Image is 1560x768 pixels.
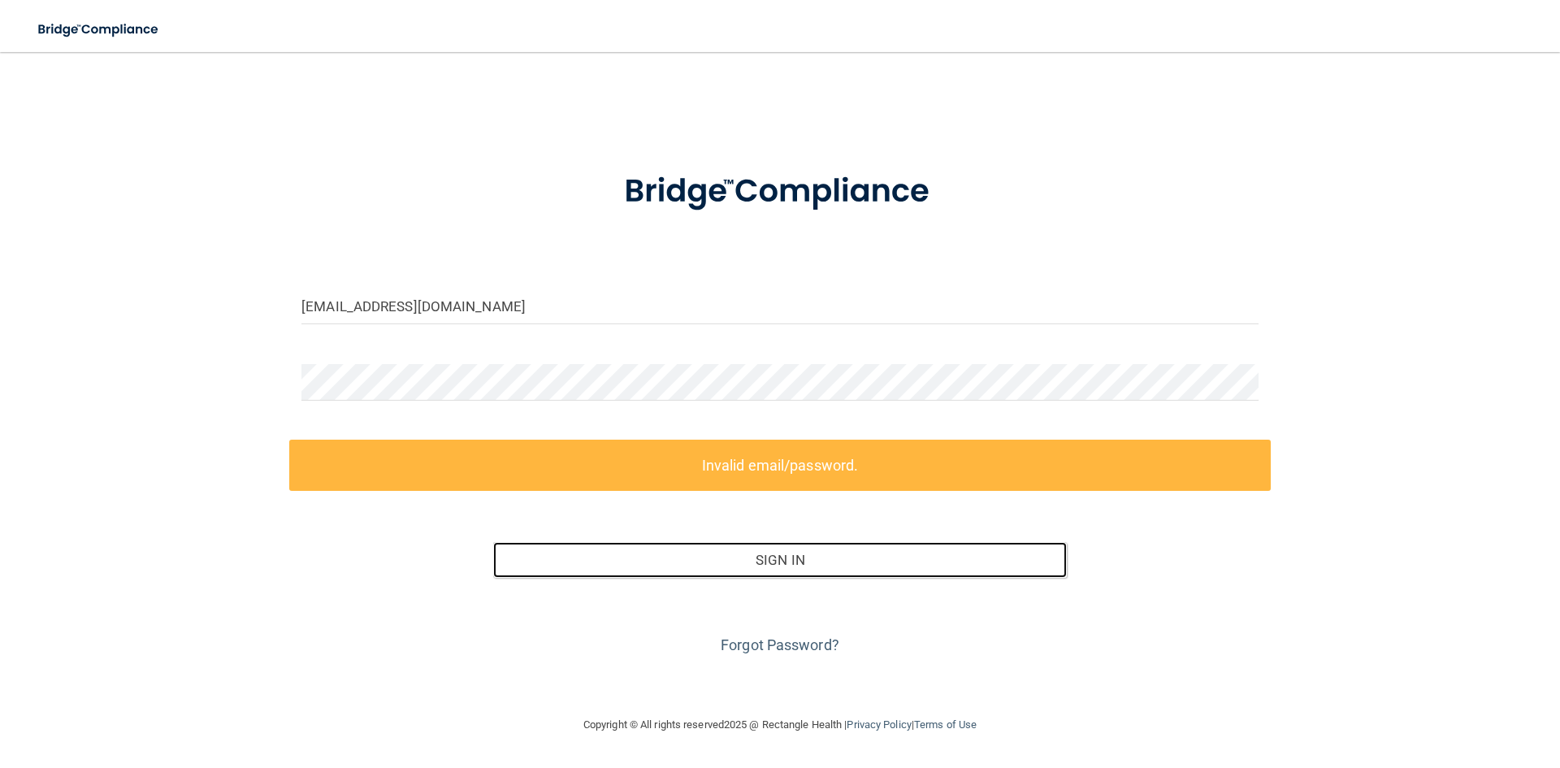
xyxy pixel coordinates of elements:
[721,636,839,653] a: Forgot Password?
[591,150,969,234] img: bridge_compliance_login_screen.278c3ca4.svg
[24,13,174,46] img: bridge_compliance_login_screen.278c3ca4.svg
[847,718,911,731] a: Privacy Policy
[301,288,1259,324] input: Email
[483,699,1077,751] div: Copyright © All rights reserved 2025 @ Rectangle Health | |
[289,440,1271,491] label: Invalid email/password.
[914,718,977,731] a: Terms of Use
[493,542,1068,578] button: Sign In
